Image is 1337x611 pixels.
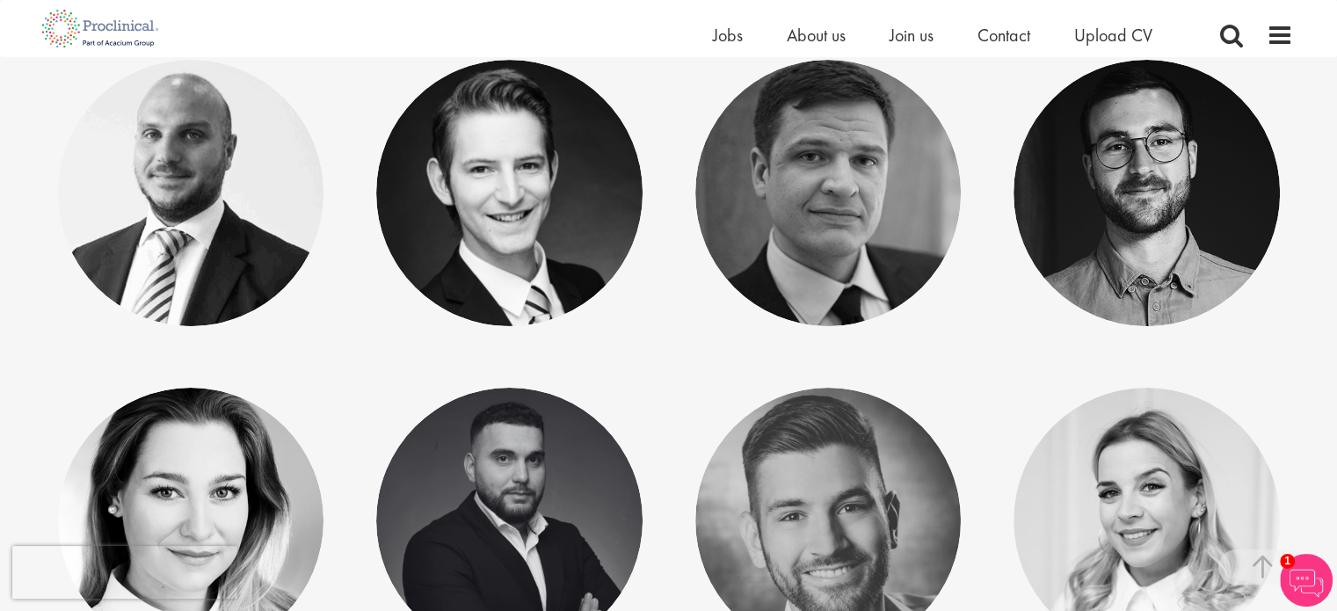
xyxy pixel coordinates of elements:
iframe: reCAPTCHA [12,546,237,599]
a: Jobs [713,24,743,47]
a: Contact [977,24,1030,47]
a: Join us [890,24,934,47]
a: About us [787,24,846,47]
span: 1 [1280,554,1295,569]
img: Chatbot [1280,554,1333,607]
a: Upload CV [1074,24,1152,47]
